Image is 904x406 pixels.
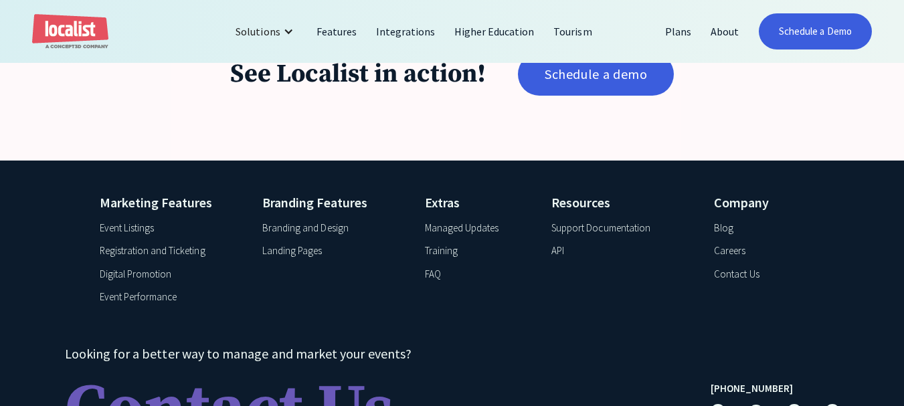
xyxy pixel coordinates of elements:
a: Support Documentation [551,221,650,236]
a: FAQ [425,267,441,282]
h4: Looking for a better way to manage and market your events? [65,344,679,364]
a: Digital Promotion [100,267,172,282]
h4: Resources [551,193,696,213]
a: Contact Us [714,267,759,282]
a: Managed Updates [425,221,499,236]
a: Integrations [367,15,445,47]
a: Careers [714,243,745,259]
a: Blog [714,221,733,236]
h1: See Localist in action! [230,59,486,91]
div: Solutions [225,15,306,47]
h4: Branding Features [262,193,407,213]
a: Plans [656,15,701,47]
a: Features [307,15,367,47]
a: [PHONE_NUMBER] [711,381,793,397]
a: Higher Education [445,15,545,47]
a: Landing Pages [262,243,322,259]
h4: Company [714,193,804,213]
a: Tourism [544,15,602,47]
a: About [701,15,749,47]
a: Event Listings [100,221,154,236]
a: Event Performance [100,290,177,305]
h4: Extras [425,193,533,213]
a: Schedule a demo [518,53,674,96]
h4: Marketing Features [100,193,244,213]
div: Solutions [236,23,280,39]
a: Branding and Design [262,221,349,236]
a: Training [425,243,458,259]
a: API [551,243,564,259]
a: home [32,14,108,49]
a: Registration and Ticketing [100,243,205,259]
a: Schedule a Demo [759,13,872,49]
